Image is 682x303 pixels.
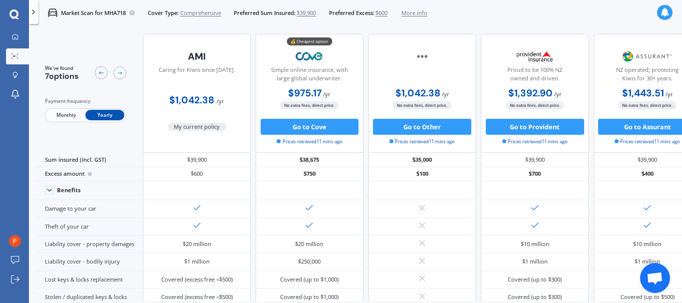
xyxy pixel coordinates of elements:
span: / yr [554,90,562,98]
div: Benefits [57,187,81,194]
b: $1,392.90 [508,87,553,99]
div: $10 million [521,240,549,248]
div: $20 million [183,240,211,248]
div: $10 million [633,240,662,248]
span: Preferred Sum Insured: [234,9,296,17]
a: Open chat [640,263,670,293]
div: $35,000 [368,153,476,167]
span: No extra fees, direct price. [280,101,339,109]
span: Comprehensive [180,9,221,17]
img: other-insurer.png [396,46,449,66]
div: Covered (up to $300) [508,293,562,301]
div: Proud to be 100% NZ owned and driven. [488,66,582,86]
div: Simple online insurance, with large global underwriter. [263,66,356,86]
b: $975.17 [288,87,322,99]
span: / yr [442,90,449,98]
span: Preferred Excess: [329,9,374,17]
span: Prices retrieved 11 mins ago [389,138,455,145]
b: $1,042.38 [169,94,214,106]
span: 7 options [45,71,79,81]
div: Covered (excess free <$500) [161,276,233,284]
b: $1,443.51 [622,87,664,99]
p: Market Scan for MHA718 [61,9,126,17]
span: / yr [666,90,673,98]
span: Prices retrieved 11 mins ago [277,138,342,145]
div: Covered (up to $300) [508,276,562,284]
div: Theft of your car [35,218,143,236]
button: Go to Cove [261,119,359,135]
div: Sum insured (incl. GST) [35,153,143,167]
div: $39,900 [481,153,589,167]
div: $1 million [184,258,210,266]
div: $700 [481,167,589,181]
span: More info [401,9,427,17]
div: $600 [143,167,251,181]
img: ACg8ocJMCOLgRBJFKHlk9oavEYRxpvuYBfzC9qhp7I6LhBJxhT8bWQ=s96-c [9,235,21,247]
div: Caring for Kiwis since [DATE]. [159,66,235,86]
div: Liability cover - property damages [35,236,143,253]
span: Prices retrieved 11 mins ago [502,138,568,145]
button: Go to Other [373,119,471,135]
div: $1 million [635,258,660,266]
img: car.f15378c7a67c060ca3f3.svg [48,8,57,17]
b: $1,042.38 [395,87,440,99]
div: $100 [368,167,476,181]
span: My current policy [168,123,227,131]
span: Yearly [85,110,124,120]
img: Assurant.png [621,46,674,66]
div: Covered (up to $1,000) [280,293,339,301]
span: No extra fees, direct price. [618,101,677,109]
div: Excess amount [35,167,143,181]
span: Monthly [46,110,85,120]
div: $250,000 [298,258,321,266]
div: 💰 Cheapest option [287,37,332,45]
div: Liability cover - bodily injury [35,253,143,271]
div: Covered (excess free <$500) [161,293,233,301]
span: $39,900 [297,9,316,17]
span: Cover Type: [148,9,179,17]
span: Prices retrieved 11 mins ago [615,138,680,145]
span: $600 [375,9,387,17]
button: Go to Provident [486,119,584,135]
img: Cove.webp [283,46,336,66]
div: $20 million [295,240,324,248]
div: Damage to your car [35,200,143,218]
div: Covered (up to $1,000) [280,276,339,284]
div: Covered (up to $500) [621,293,675,301]
span: / yr [323,90,331,98]
span: We've found [45,65,79,72]
span: No extra fees, direct price. [506,101,564,109]
img: AMI-text-1.webp [171,46,224,66]
div: Payment frequency [45,97,126,105]
div: $1 million [522,258,548,266]
div: $750 [256,167,363,181]
span: No extra fees, direct price. [393,101,451,109]
span: / yr [217,97,224,105]
img: Provident.png [508,46,561,66]
div: $38,675 [256,153,363,167]
div: Lost keys & locks replacement [35,271,143,289]
div: $39,900 [143,153,251,167]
